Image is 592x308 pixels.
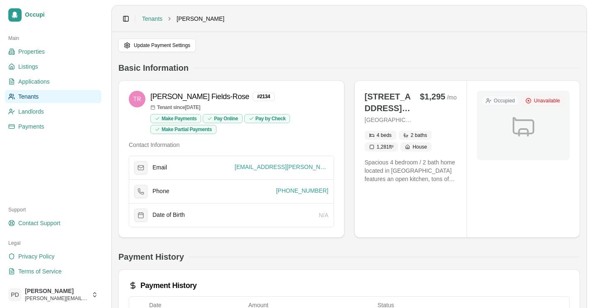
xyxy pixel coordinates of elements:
span: Privacy Policy [18,252,54,261]
div: Support [5,203,101,216]
div: Make Partial Payments [150,125,216,134]
span: [PERSON_NAME] [25,288,88,295]
nav: breadcrumb [142,15,224,23]
span: [PHONE_NUMBER] [276,186,328,195]
span: Contact Support [18,219,60,227]
a: Privacy Policy [5,250,101,263]
p: Spacious 4 bedroom / 2 bath home located in [GEOGRAPHIC_DATA] features an open kitchen, tons of l... [365,158,457,183]
span: Date of Birth [152,211,185,219]
span: Phone [152,188,169,195]
span: Unavailable [534,97,560,104]
p: [STREET_ADDRESS][PERSON_NAME] [365,91,412,114]
a: Tenants [5,90,101,103]
a: Listings [5,60,101,73]
span: Email [152,164,167,171]
span: Terms of Service [18,267,61,276]
span: $1,295 [420,91,445,102]
div: House [400,142,432,152]
span: [PERSON_NAME][EMAIL_ADDRESS][DOMAIN_NAME] [25,295,88,302]
a: Applications [5,75,101,88]
div: Payment History [129,280,570,291]
h4: Contact Information [129,141,334,149]
a: Occupi [5,5,101,25]
span: [PERSON_NAME] [177,15,224,23]
span: Occupi [25,11,98,19]
a: Contact Support [5,216,101,230]
div: # 2134 [253,92,275,101]
span: [EMAIL_ADDRESS][PERSON_NAME][DOMAIN_NAME] [235,163,329,171]
a: Payments [5,120,101,133]
span: Properties [18,47,45,56]
div: Pay by Check [244,114,290,123]
span: Listings [18,62,38,71]
span: Occupied [494,97,515,104]
div: Pay Online [203,114,243,123]
button: PD[PERSON_NAME][PERSON_NAME][EMAIL_ADDRESS][DOMAIN_NAME] [5,285,101,305]
span: Landlords [18,107,44,116]
div: Main [5,32,101,45]
button: Update Payment Settings [118,39,196,52]
a: Properties [5,45,101,58]
span: PD [8,288,22,301]
div: Make Payments [150,114,201,123]
img: Tanisha Fields-Rose [129,91,145,107]
div: 2 baths [399,131,432,140]
h2: Payment History [118,251,184,263]
a: Terms of Service [5,265,101,278]
div: 1,281 ft² [365,142,398,152]
h2: Basic Information [118,62,189,74]
h3: [PERSON_NAME] Fields-Rose [150,91,249,102]
span: / mo [447,93,457,102]
p: [GEOGRAPHIC_DATA] [365,116,412,124]
span: Applications [18,77,50,86]
span: N/A [319,212,328,219]
a: Landlords [5,105,101,118]
div: Legal [5,236,101,250]
div: 4 beds [365,131,396,140]
span: Tenants [18,92,39,101]
a: Tenants [142,15,162,23]
p: Tenant since [DATE] [150,104,334,111]
span: Payments [18,122,44,131]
